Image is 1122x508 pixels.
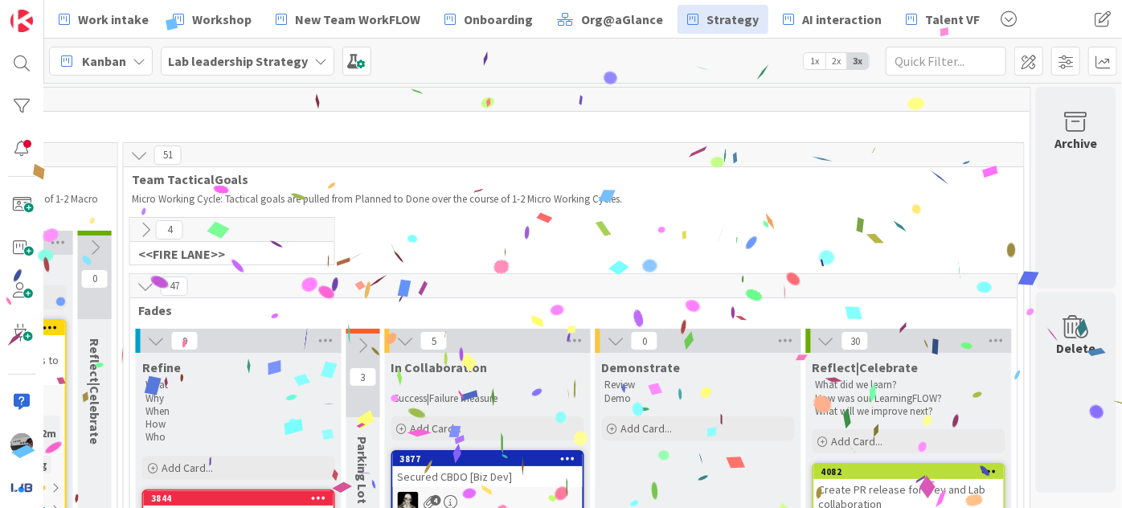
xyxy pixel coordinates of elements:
span: AI interaction [802,10,882,29]
p: Demo [605,392,792,405]
div: Delete [1057,338,1096,358]
span: 4 [431,495,441,506]
div: Secured CBDO [Biz Dev] [393,466,583,487]
a: Org@aGlance [547,5,673,34]
span: Add Card... [162,461,213,475]
span: Reflect|Celebrate [87,338,103,444]
span: Add Card... [411,421,462,436]
span: 3x [847,53,869,69]
span: Workshop [192,10,252,29]
div: 3877 [393,452,583,466]
img: jB [10,433,33,456]
a: Work intake [49,5,158,34]
p: Who [145,431,332,444]
span: Onboarding [464,10,533,29]
span: Strategy [706,10,759,29]
div: Archive [1055,133,1098,153]
a: Strategy [678,5,768,34]
span: 4 [156,220,183,240]
span: 0 [81,269,109,289]
span: In Collaboration [391,359,488,375]
span: 0 [631,331,658,350]
p: Review [605,379,792,391]
span: Add Card... [621,421,673,436]
span: 5 [420,331,448,350]
div: 3844 [144,491,334,506]
p: What did we learn? [816,379,1002,391]
p: Why [145,392,332,405]
span: Talent VF [925,10,980,29]
span: <<FIRE LANE>> [138,246,314,262]
span: 9 [171,331,199,350]
img: Visit kanbanzone.com [10,10,33,32]
div: 4082 [814,465,1004,479]
a: Talent VF [896,5,989,34]
div: 3877 [400,453,583,465]
span: New Team WorkFLOW [295,10,420,29]
input: Quick Filter... [886,47,1006,76]
span: Add Card... [832,434,883,449]
p: When [145,405,332,418]
span: Demonstrate [602,359,681,375]
p: What [145,379,332,391]
p: How [145,418,332,431]
span: Kanban [82,51,126,71]
p: How was our LearningFLOW? [816,392,1002,405]
b: Lab leadership Strategy [168,53,308,69]
a: New Team WorkFLOW [266,5,430,34]
span: 2x [825,53,847,69]
div: 3877Secured CBDO [Biz Dev] [393,452,583,487]
span: Parking Lot [355,436,371,504]
span: Refine [142,359,181,375]
span: 30 [841,331,869,350]
span: Fades [138,302,997,318]
span: 1x [804,53,825,69]
a: AI interaction [773,5,891,34]
span: 47 [161,277,188,296]
span: Reflect|Celebrate [813,359,919,375]
span: Org@aGlance [581,10,663,29]
a: Workshop [163,5,261,34]
p: What will we improve next? [816,405,1002,418]
p: Success|Failure measure [395,392,581,405]
p: Micro Working Cycle: Tactical goals are pulled from Planned to Done over the course of 1-2 Micro ... [132,193,1016,206]
span: Work intake [78,10,149,29]
span: Team TacticalGoals [132,171,1004,187]
div: 3844 [151,493,334,504]
span: 3 [350,367,377,387]
a: Onboarding [435,5,543,34]
img: avatar [10,476,33,498]
span: 51 [154,145,182,165]
div: 4082 [821,466,1004,477]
